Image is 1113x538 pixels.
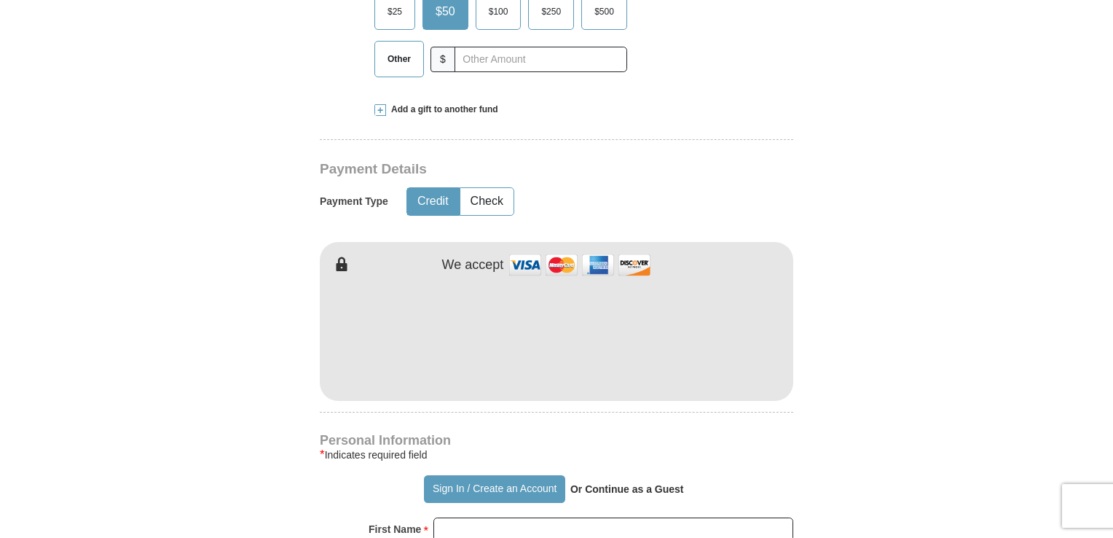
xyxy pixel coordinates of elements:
h4: Personal Information [320,434,793,446]
span: $ [430,47,455,72]
h3: Payment Details [320,161,691,178]
h5: Payment Type [320,195,388,208]
input: Other Amount [455,47,627,72]
button: Sign In / Create an Account [424,475,565,503]
img: credit cards accepted [507,249,653,281]
h4: We accept [442,257,504,273]
button: Credit [407,188,459,215]
span: $50 [428,1,463,23]
span: $25 [380,1,409,23]
button: Check [460,188,514,215]
div: Indicates required field [320,446,793,464]
strong: Or Continue as a Guest [570,483,684,495]
span: $250 [534,1,568,23]
span: $500 [587,1,621,23]
span: Add a gift to another fund [386,104,498,116]
span: $100 [481,1,516,23]
span: Other [380,48,418,70]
